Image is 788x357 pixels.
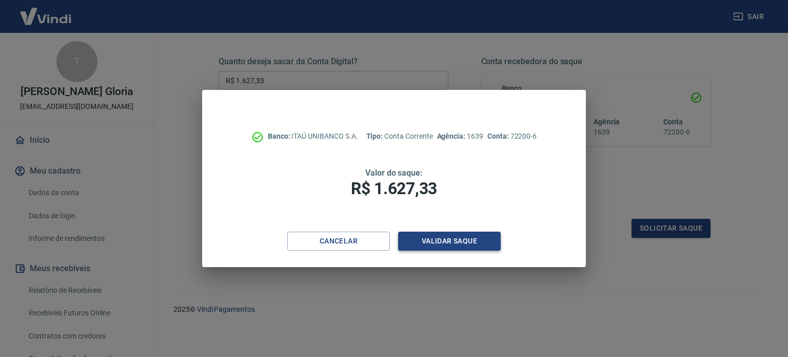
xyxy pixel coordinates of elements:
span: Valor do saque: [365,168,423,178]
p: 1639 [437,131,483,142]
p: 72200-6 [487,131,537,142]
p: ITAÚ UNIBANCO S.A. [268,131,358,142]
span: Banco: [268,132,292,140]
button: Cancelar [287,232,390,251]
span: Agência: [437,132,467,140]
p: Conta Corrente [366,131,433,142]
span: R$ 1.627,33 [351,179,437,198]
button: Validar saque [398,232,501,251]
span: Tipo: [366,132,385,140]
span: Conta: [487,132,510,140]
